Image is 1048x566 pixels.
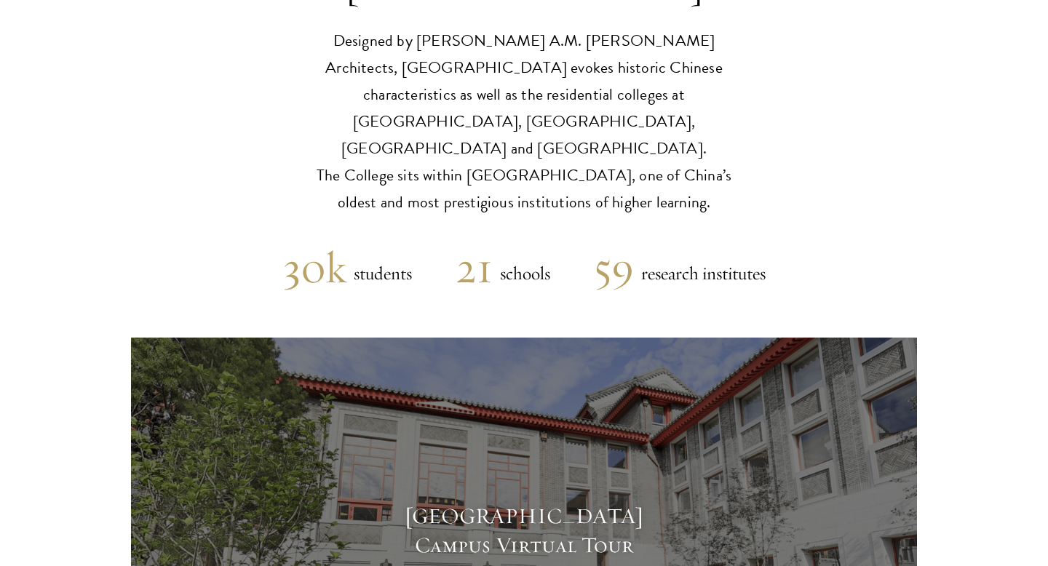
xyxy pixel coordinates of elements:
[346,259,412,288] h5: students
[594,242,634,294] h2: 59
[493,259,550,288] h5: schools
[456,242,493,294] h2: 21
[283,242,346,294] h2: 30k
[634,259,766,288] h5: research institutes
[378,502,670,560] h4: [GEOGRAPHIC_DATA] Campus Virtual Tour
[298,28,750,216] p: Designed by [PERSON_NAME] A.M. [PERSON_NAME] Architects, [GEOGRAPHIC_DATA] evokes historic Chines...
